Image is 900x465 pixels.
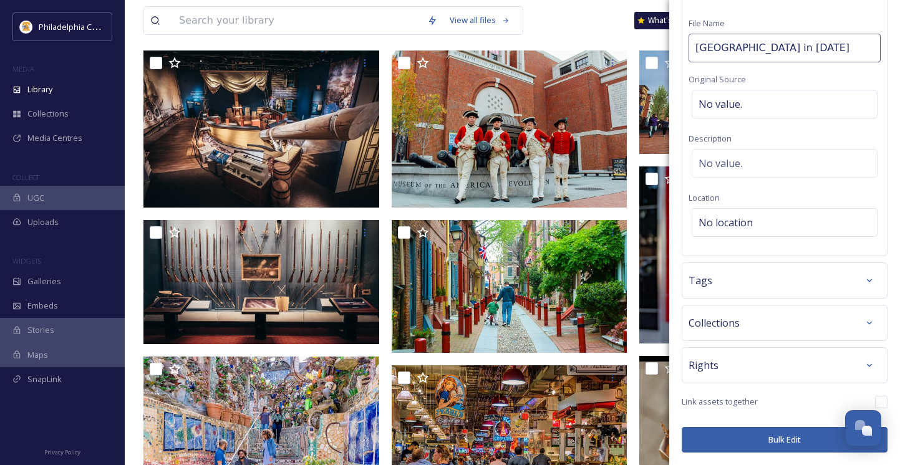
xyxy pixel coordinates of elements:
[392,220,627,353] img: Elfreths-Alley-father-son-c-ridgeway-2200VP.jpg
[20,21,32,33] img: download.jpeg
[44,448,80,456] span: Privacy Policy
[12,64,34,74] span: MEDIA
[639,166,875,343] img: Franklin_Ice_Cream_Bar_Vanilla___Hydrox_Cookies_Nicole_Guglielmo_Philly-16_s6pamt.avif
[27,192,44,204] span: UGC
[689,133,732,144] span: Description
[27,276,61,287] span: Galleries
[44,444,80,459] a: Privacy Policy
[443,8,516,32] a: View all files
[689,315,740,330] span: Collections
[634,12,697,29] a: What's New
[27,108,69,120] span: Collections
[27,84,52,95] span: Library
[689,358,719,373] span: Rights
[845,410,881,446] button: Open Chat
[27,216,59,228] span: Uploads
[689,74,746,85] span: Original Source
[27,300,58,312] span: Embeds
[143,220,379,344] img: arms-of-independence-photo-credit-bluecadet-2.jpg
[27,132,82,144] span: Media Centres
[699,97,742,112] span: No value.
[12,256,41,266] span: WIDGETS
[27,324,54,336] span: Stories
[689,17,725,29] span: File Name
[39,21,196,32] span: Philadelphia Convention & Visitors Bureau
[27,349,48,361] span: Maps
[143,50,379,208] img: privateer-ship-photo-credit-bluecadet.jpg
[682,396,758,408] span: Link assets together
[173,7,421,34] input: Search your library
[639,50,875,154] img: take-an-engrossing-chronologic.jpg
[699,156,742,171] span: No value.
[682,427,888,453] button: Bulk Edit
[689,273,712,288] span: Tags
[27,373,62,385] span: SnapLink
[12,173,39,182] span: COLLECT
[699,215,753,230] span: No location
[392,50,627,208] img: Museum-of-the-American-Revolution-British-reenactors-photo-credit-K-Huff-for-PHLCVB-scaled.jpg
[689,192,720,203] span: Location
